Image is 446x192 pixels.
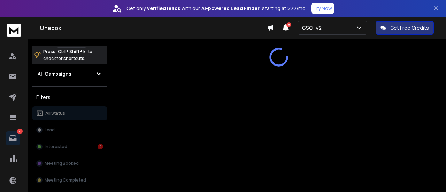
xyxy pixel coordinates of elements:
p: Press to check for shortcuts. [43,48,92,62]
button: Get Free Credits [376,21,434,35]
button: All Campaigns [32,67,107,81]
p: Get Free Credits [390,24,429,31]
span: 9 [286,22,291,27]
button: Try Now [311,3,334,14]
h3: Filters [32,92,107,102]
strong: verified leads [147,5,180,12]
h1: All Campaigns [38,70,71,77]
span: Ctrl + Shift + k [57,47,86,55]
strong: AI-powered Lead Finder, [201,5,261,12]
h1: Onebox [40,24,267,32]
p: 4 [17,129,23,134]
img: logo [7,24,21,37]
p: Get only with our starting at $22/mo [126,5,306,12]
p: Try Now [313,5,332,12]
a: 4 [6,131,20,145]
p: GSC_V2 [302,24,324,31]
